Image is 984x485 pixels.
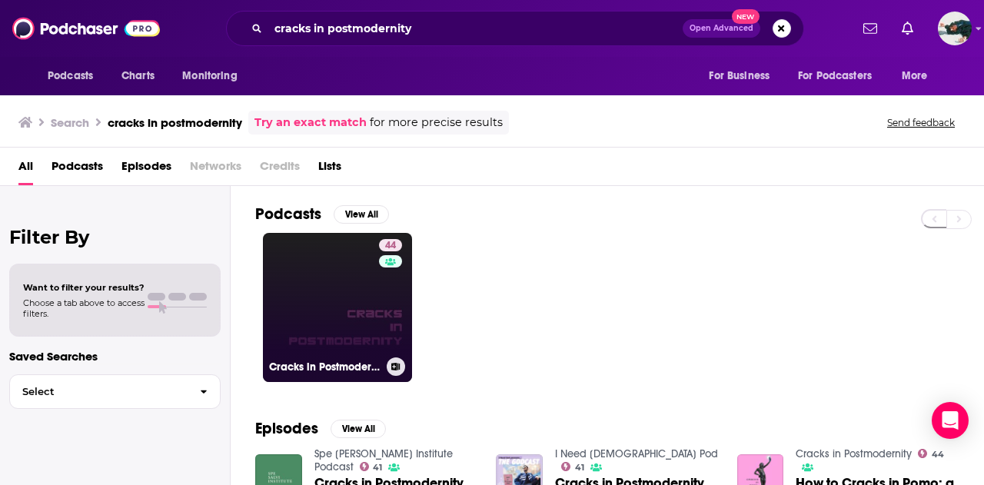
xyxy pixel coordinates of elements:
button: open menu [171,61,257,91]
span: Charts [121,65,155,87]
span: For Podcasters [798,65,872,87]
span: Logged in as fsg.publicity [938,12,972,45]
span: Select [10,387,188,397]
a: Try an exact match [254,114,367,131]
span: New [732,9,760,24]
a: 41 [561,462,584,471]
span: Podcasts [48,65,93,87]
h2: Filter By [9,226,221,248]
span: Want to filter your results? [23,282,145,293]
button: open menu [788,61,894,91]
button: open menu [891,61,947,91]
span: Credits [260,154,300,185]
img: Podchaser - Follow, Share and Rate Podcasts [12,14,160,43]
span: for more precise results [370,114,503,131]
div: Search podcasts, credits, & more... [226,11,804,46]
a: EpisodesView All [255,419,386,438]
button: Select [9,374,221,409]
a: PodcastsView All [255,204,389,224]
p: Saved Searches [9,349,221,364]
h3: Cracks in Postmodernity [269,360,381,374]
a: Cracks in Postmodernity [796,447,912,460]
span: 41 [373,464,382,471]
img: User Profile [938,12,972,45]
a: 44Cracks in Postmodernity [263,233,412,382]
a: Charts [111,61,164,91]
button: Send feedback [883,116,959,129]
span: Choose a tab above to access filters. [23,297,145,319]
a: 41 [360,462,383,471]
h2: Episodes [255,419,318,438]
a: Podcasts [52,154,103,185]
button: View All [331,420,386,438]
span: For Business [709,65,770,87]
button: Show profile menu [938,12,972,45]
span: 44 [385,238,396,254]
a: Spe Salvi Institute Podcast [314,447,453,473]
a: All [18,154,33,185]
button: Open AdvancedNew [683,19,760,38]
button: View All [334,205,389,224]
span: 44 [932,451,944,458]
a: 44 [379,239,402,251]
button: open menu [698,61,789,91]
a: Show notifications dropdown [857,15,883,42]
input: Search podcasts, credits, & more... [268,16,683,41]
span: Open Advanced [690,25,753,32]
a: Episodes [121,154,171,185]
span: More [902,65,928,87]
a: I Need God Pod [555,447,718,460]
a: Lists [318,154,341,185]
a: Show notifications dropdown [896,15,919,42]
a: 44 [918,449,944,458]
span: 41 [575,464,584,471]
h2: Podcasts [255,204,321,224]
span: Networks [190,154,241,185]
h3: Search [51,115,89,130]
span: Monitoring [182,65,237,87]
h3: cracks in postmodernity [108,115,242,130]
button: open menu [37,61,113,91]
div: Open Intercom Messenger [932,402,969,439]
